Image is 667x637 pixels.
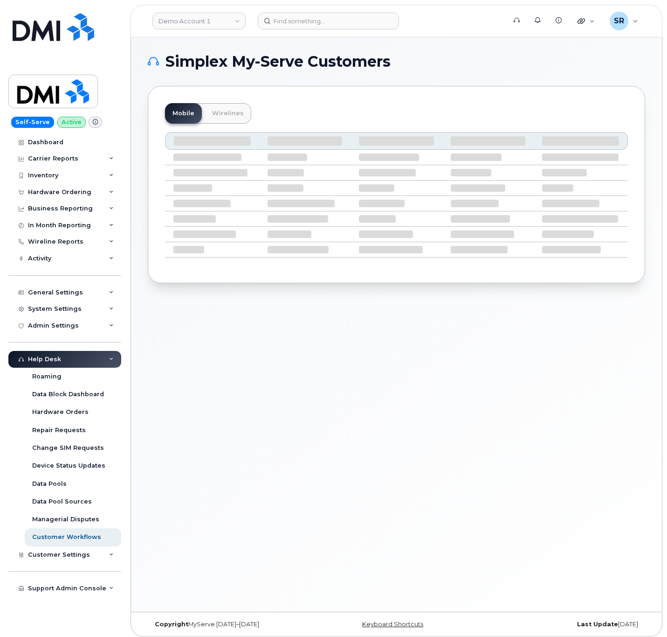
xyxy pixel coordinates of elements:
[165,55,391,69] span: Simplex My-Serve Customers
[165,103,202,124] a: Mobile
[155,621,188,628] strong: Copyright
[479,621,645,628] div: [DATE]
[148,621,314,628] div: MyServe [DATE]–[DATE]
[577,621,618,628] strong: Last Update
[362,621,423,628] a: Keyboard Shortcuts
[205,103,251,124] a: Wirelines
